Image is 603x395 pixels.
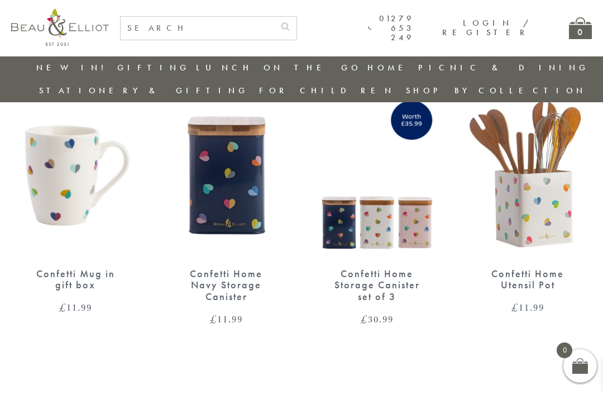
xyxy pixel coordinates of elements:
[511,301,519,314] span: £
[418,62,589,73] a: Picnic & Dining
[557,342,572,358] span: 0
[406,85,586,96] a: Shop by collection
[463,91,592,257] img: Confetti Home Utensil Pot
[181,268,271,303] div: Confetti Home Navy Storage Canister
[11,91,140,313] a: Confetti Mug in gift box Confetti Mug in gift box £11.99
[162,91,290,257] img: Confetti Home Navy Storage Canister
[121,17,274,40] input: SEARCH
[332,268,422,303] div: Confetti Home Storage Canister set of 3
[511,301,544,314] bdi: 11.99
[39,85,248,96] a: Stationery & Gifting
[117,62,190,73] a: Gifting
[483,268,572,291] div: Confetti Home Utensil Pot
[59,301,92,314] bdi: 11.99
[196,62,361,73] a: Lunch On The Go
[162,91,290,324] a: Confetti Home Navy Storage Canister Confetti Home Navy Storage Canister £11.99
[259,85,395,96] a: For Children
[361,312,394,326] bdi: 30.99
[313,91,441,257] img: Confetti Home Storage Canister set of 3
[59,301,66,314] span: £
[11,91,140,257] img: Confetti Mug in gift box
[367,62,412,73] a: Home
[463,91,592,313] a: Confetti Home Utensil Pot Confetti Home Utensil Pot £11.99
[31,268,120,291] div: Confetti Mug in gift box
[569,17,592,39] a: 0
[361,312,368,326] span: £
[313,91,441,324] a: Confetti Home Storage Canister set of 3 Confetti Home Storage Canister set of 3 £30.99
[36,62,111,73] a: New in!
[210,312,217,326] span: £
[210,312,243,326] bdi: 11.99
[442,17,530,38] a: Login / Register
[368,14,414,43] a: 01279 653 249
[11,8,109,46] img: logo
